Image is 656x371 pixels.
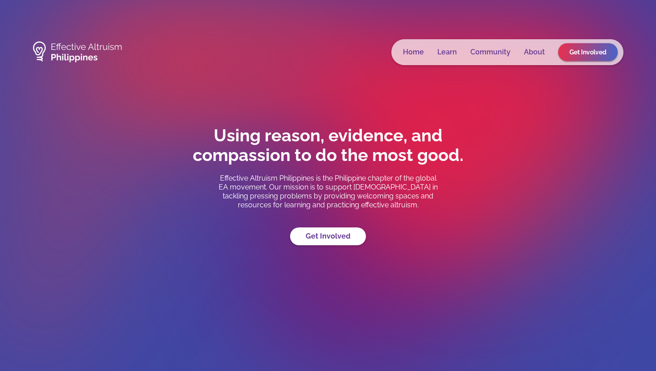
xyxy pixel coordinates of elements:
[569,49,606,56] span: Get Involved
[216,174,440,210] p: Effective Altruism Philippines is the Philippine chapter of the global EA movement. Our mission i...
[403,48,424,57] a: Home
[470,48,511,57] a: Community
[290,227,366,245] a: Get Involved
[524,48,545,57] a: About
[558,43,618,61] a: Get Involved
[437,48,457,57] a: Learn
[172,126,484,165] h1: Using reason, evidence, and compassion to do the most good.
